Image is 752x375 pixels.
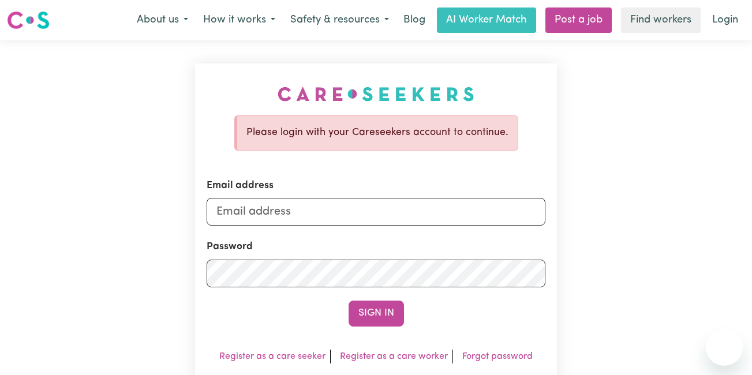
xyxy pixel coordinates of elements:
img: Careseekers logo [7,10,50,31]
a: Blog [396,7,432,33]
a: Register as a care worker [340,352,448,361]
a: Careseekers logo [7,7,50,33]
a: Forgot password [462,352,533,361]
p: Please login with your Careseekers account to continue. [246,125,508,140]
button: Safety & resources [283,8,396,32]
label: Email address [207,178,274,193]
a: Post a job [545,7,612,33]
button: How it works [196,8,283,32]
label: Password [207,239,253,254]
a: Find workers [621,7,701,33]
a: AI Worker Match [437,7,536,33]
button: About us [129,8,196,32]
a: Login [705,7,745,33]
iframe: Button to launch messaging window [706,329,743,366]
a: Register as a care seeker [219,352,326,361]
input: Email address [207,198,546,226]
button: Sign In [349,301,404,326]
